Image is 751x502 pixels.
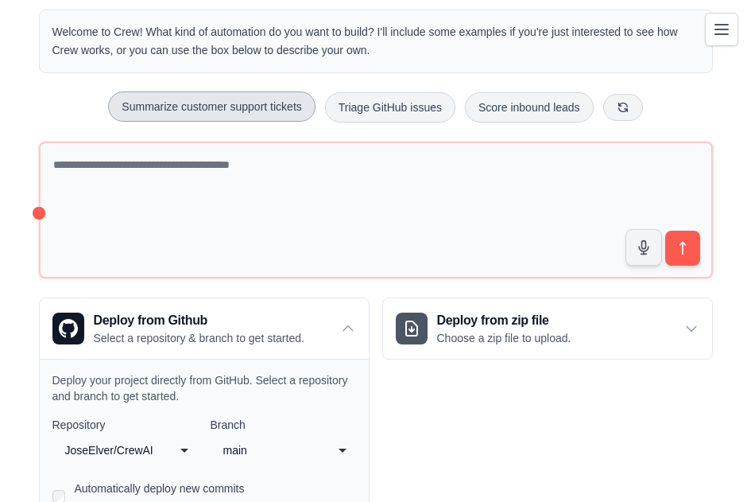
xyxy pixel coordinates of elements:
button: Triage GitHub issues [325,92,455,123]
h3: Deploy from zip file [437,311,571,330]
label: Repository [52,417,198,433]
label: Branch [211,417,356,433]
p: Welcome to Crew! What kind of automation do you want to build? I'll include some examples if you'... [52,23,699,60]
button: Summarize customer support tickets [108,91,315,122]
div: JoseElver/CrewAI [65,441,153,460]
label: Automatically deploy new commits [75,482,245,495]
p: Choose a zip file to upload. [437,330,571,346]
div: main [223,441,312,460]
button: Score inbound leads [465,92,594,123]
p: Select a repository & branch to get started. [94,330,304,346]
button: Toggle navigation [705,13,738,46]
h3: Deploy from Github [94,311,304,330]
p: Deploy your project directly from GitHub. Select a repository and branch to get started. [52,372,356,404]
